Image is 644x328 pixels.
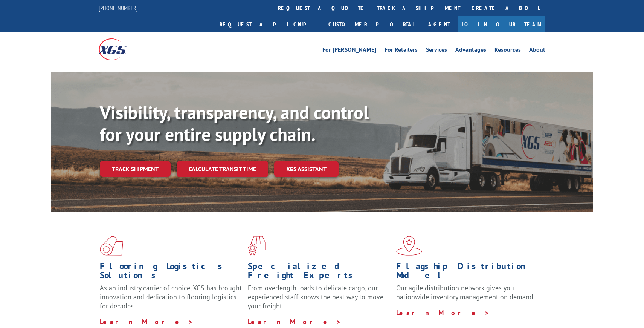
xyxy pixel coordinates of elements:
[214,16,323,32] a: Request a pickup
[421,16,458,32] a: Agent
[274,161,339,177] a: XGS ASSISTANT
[455,47,486,55] a: Advantages
[529,47,545,55] a: About
[100,317,194,326] a: Learn More >
[458,16,545,32] a: Join Our Team
[396,284,535,301] span: Our agile distribution network gives you nationwide inventory management on demand.
[100,284,242,310] span: As an industry carrier of choice, XGS has brought innovation and dedication to flooring logistics...
[494,47,521,55] a: Resources
[426,47,447,55] a: Services
[177,161,268,177] a: Calculate transit time
[100,262,242,284] h1: Flooring Logistics Solutions
[99,4,138,12] a: [PHONE_NUMBER]
[248,284,390,317] p: From overlength loads to delicate cargo, our experienced staff knows the best way to move your fr...
[100,236,123,256] img: xgs-icon-total-supply-chain-intelligence-red
[100,101,369,146] b: Visibility, transparency, and control for your entire supply chain.
[396,262,539,284] h1: Flagship Distribution Model
[323,16,421,32] a: Customer Portal
[100,161,171,177] a: Track shipment
[248,262,390,284] h1: Specialized Freight Experts
[385,47,418,55] a: For Retailers
[248,236,266,256] img: xgs-icon-focused-on-flooring-red
[396,308,490,317] a: Learn More >
[322,47,376,55] a: For [PERSON_NAME]
[248,317,342,326] a: Learn More >
[396,236,422,256] img: xgs-icon-flagship-distribution-model-red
